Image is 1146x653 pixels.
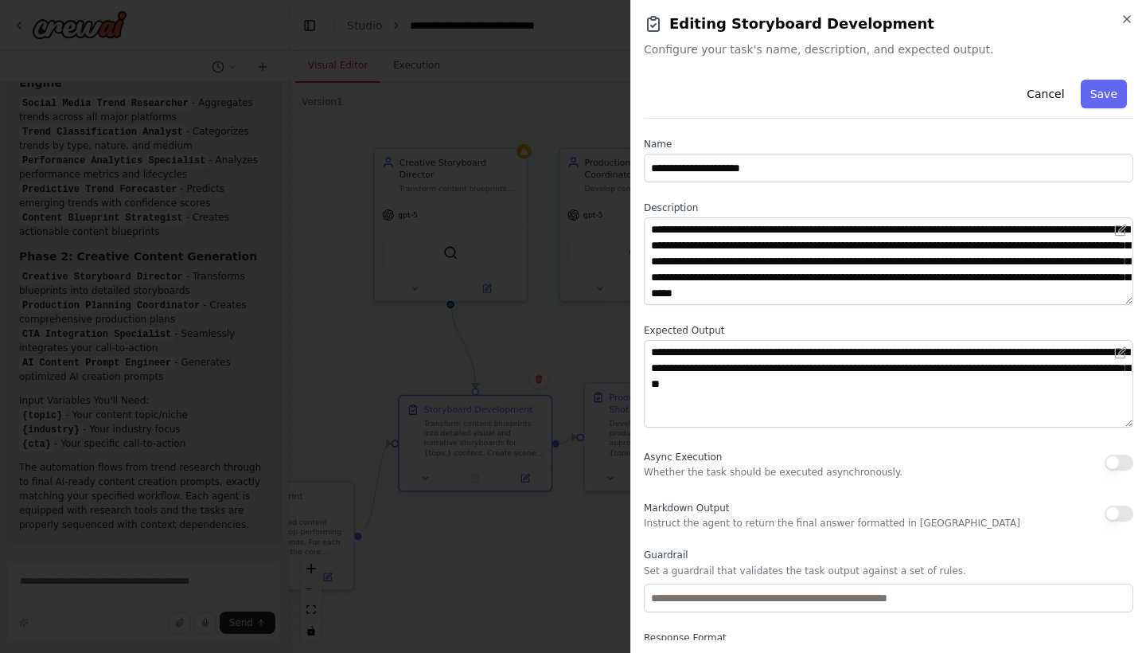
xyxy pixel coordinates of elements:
[644,452,722,463] span: Async Execution
[644,631,1133,644] label: Response Format
[644,41,1133,57] span: Configure your task's name, description, and expected output.
[644,549,1133,561] label: Guardrail
[644,13,1133,35] h2: Editing Storyboard Development
[644,138,1133,151] label: Name
[644,201,1133,214] label: Description
[644,517,1020,530] p: Instruct the agent to return the final answer formatted in [GEOGRAPHIC_DATA]
[644,324,1133,337] label: Expected Output
[644,466,902,479] p: Whether the task should be executed asynchronously.
[1111,221,1130,240] button: Open in editor
[644,565,1133,577] p: Set a guardrail that validates the task output against a set of rules.
[1111,343,1130,362] button: Open in editor
[1081,80,1127,108] button: Save
[644,502,729,514] span: Markdown Output
[1017,80,1074,108] button: Cancel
